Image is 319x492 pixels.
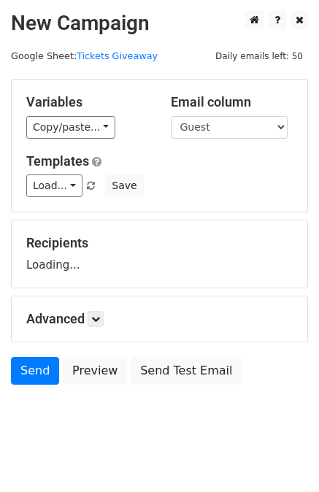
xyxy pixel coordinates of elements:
[11,357,59,385] a: Send
[77,50,158,61] a: Tickets Giveaway
[26,235,293,251] h5: Recipients
[171,94,293,110] h5: Email column
[26,94,149,110] h5: Variables
[26,153,89,169] a: Templates
[131,357,242,385] a: Send Test Email
[26,116,115,139] a: Copy/paste...
[105,174,143,197] button: Save
[11,11,308,36] h2: New Campaign
[26,311,293,327] h5: Advanced
[11,50,158,61] small: Google Sheet:
[63,357,127,385] a: Preview
[210,50,308,61] a: Daily emails left: 50
[210,48,308,64] span: Daily emails left: 50
[26,235,293,273] div: Loading...
[26,174,82,197] a: Load...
